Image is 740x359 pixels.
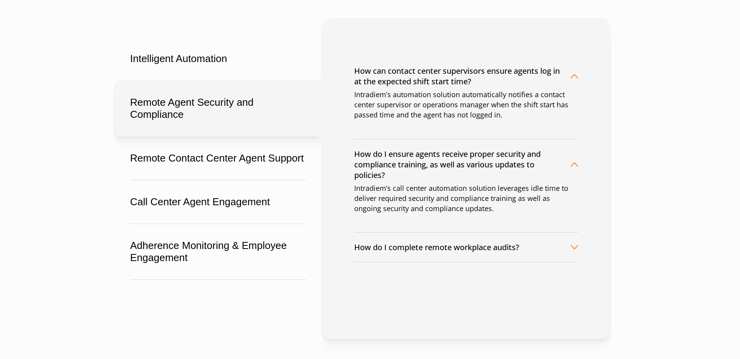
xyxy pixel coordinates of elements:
button: Intelligent Automation [114,37,322,81]
button: Call Center Agent Engagement [114,180,322,224]
button: How do I complete remote workplace audits? [354,233,578,262]
p: Intradiem’s call center automation solution leverages idle time to deliver required security and ... [354,183,578,214]
button: Remote Contact Center Agent Support [114,136,322,180]
p: Intradiem’s automation solution automatically notifies a contact center supervisor or operations ... [354,90,578,120]
button: How do I ensure agents receive proper security and compliance training, as well as various update... [354,139,578,190]
button: Adherence Monitoring & Employee Engagement [114,224,322,280]
button: Remote Agent Security and Compliance [114,80,322,137]
button: How can contact center supervisors ensure agents log in at the expected shift start time? [354,56,578,96]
